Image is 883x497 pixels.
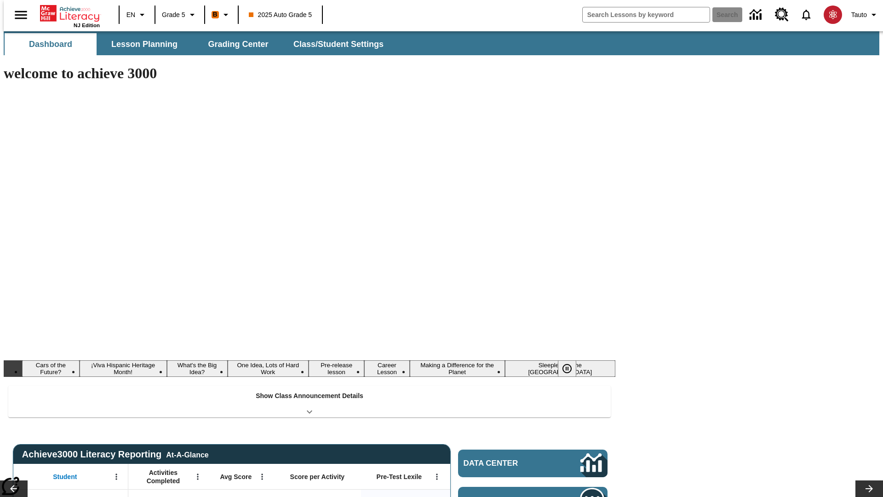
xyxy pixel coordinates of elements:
span: Data Center [464,459,550,468]
button: Pause [558,360,576,377]
span: Grading Center [208,39,268,50]
button: Slide 1 Cars of the Future? [22,360,80,377]
button: Slide 3 What's the Big Idea? [167,360,228,377]
span: Activities Completed [133,468,194,485]
div: Home [40,3,100,28]
span: Achieve3000 Literacy Reporting [22,449,209,460]
h1: welcome to achieve 3000 [4,65,615,82]
div: SubNavbar [4,33,392,55]
p: Show Class Announcement Details [256,391,363,401]
span: Score per Activity [290,473,345,481]
button: Grading Center [192,33,284,55]
button: Slide 7 Making a Difference for the Planet [410,360,505,377]
button: Lesson Planning [98,33,190,55]
span: Grade 5 [162,10,185,20]
button: Slide 8 Sleepless in the Animal Kingdom [505,360,615,377]
span: Lesson Planning [111,39,178,50]
span: EN [126,10,135,20]
span: Pre-Test Lexile [377,473,422,481]
span: 2025 Auto Grade 5 [249,10,312,20]
span: Student [53,473,77,481]
img: avatar image [824,6,842,24]
button: Slide 4 One Idea, Lots of Hard Work [228,360,309,377]
button: Open Menu [430,470,444,484]
a: Resource Center, Will open in new tab [769,2,794,27]
button: Open Menu [191,470,205,484]
button: Class/Student Settings [286,33,391,55]
button: Grade: Grade 5, Select a grade [158,6,201,23]
button: Open side menu [7,1,34,29]
span: B [213,9,218,20]
span: Avg Score [220,473,252,481]
button: Lesson carousel, Next [855,480,883,497]
input: search field [583,7,710,22]
button: Open Menu [109,470,123,484]
button: Open Menu [255,470,269,484]
button: Dashboard [5,33,97,55]
a: Notifications [794,3,818,27]
button: Profile/Settings [848,6,883,23]
button: Boost Class color is orange. Change class color [208,6,235,23]
button: Select a new avatar [818,3,848,27]
button: Slide 2 ¡Viva Hispanic Heritage Month! [80,360,167,377]
a: Data Center [458,450,608,477]
div: Pause [558,360,585,377]
span: Dashboard [29,39,72,50]
a: Home [40,4,100,23]
span: NJ Edition [74,23,100,28]
button: Slide 6 Career Lesson [364,360,409,377]
div: SubNavbar [4,31,879,55]
span: Tauto [851,10,867,20]
div: At-A-Glance [166,449,208,459]
div: Show Class Announcement Details [8,386,611,417]
button: Language: EN, Select a language [122,6,152,23]
button: Slide 5 Pre-release lesson [309,360,364,377]
a: Data Center [744,2,769,28]
span: Class/Student Settings [293,39,384,50]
